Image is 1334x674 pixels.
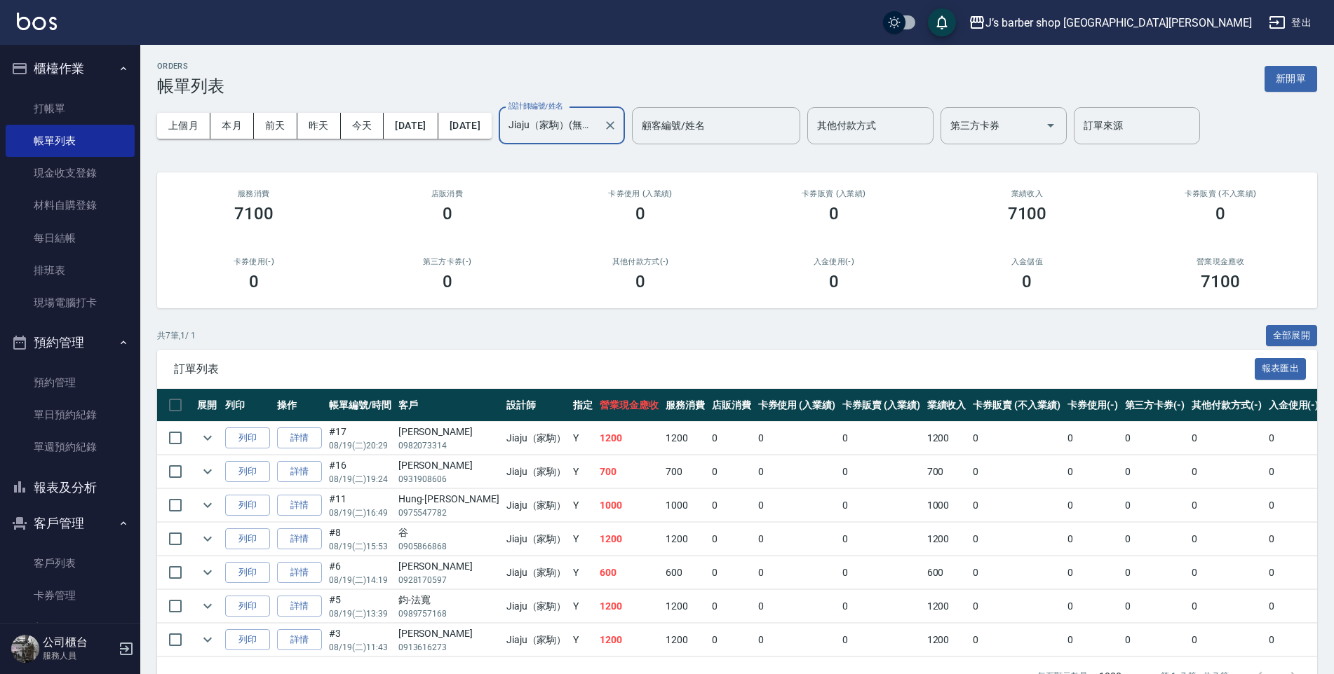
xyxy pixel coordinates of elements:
[1188,624,1265,656] td: 0
[755,389,840,422] th: 卡券使用 (入業績)
[924,556,970,589] td: 600
[1265,590,1323,623] td: 0
[1064,422,1121,455] td: 0
[157,329,196,342] p: 共 7 筆, 1 / 1
[570,556,596,589] td: Y
[1121,489,1189,522] td: 0
[277,427,322,449] a: 詳情
[708,489,755,522] td: 0
[443,204,452,223] h3: 0
[1201,272,1240,291] h3: 7100
[570,624,596,656] td: Y
[157,76,224,96] h3: 帳單列表
[839,624,924,656] td: 0
[596,489,662,522] td: 1000
[570,422,596,455] td: Y
[398,507,499,519] p: 0975547782
[1064,489,1121,522] td: 0
[225,596,270,617] button: 列印
[277,562,322,584] a: 詳情
[1265,523,1323,556] td: 0
[839,455,924,488] td: 0
[924,590,970,623] td: 1200
[662,422,708,455] td: 1200
[1064,556,1121,589] td: 0
[1265,556,1323,589] td: 0
[329,473,391,486] p: 08/19 (二) 19:24
[225,495,270,516] button: 列印
[6,324,135,361] button: 預約管理
[197,495,218,516] button: expand row
[398,540,499,553] p: 0905866868
[969,455,1063,488] td: 0
[508,101,563,111] label: 設計師編號/姓名
[839,489,924,522] td: 0
[963,8,1258,37] button: J’s barber shop [GEOGRAPHIC_DATA][PERSON_NAME]
[969,590,1063,623] td: 0
[6,505,135,542] button: 客戶管理
[254,113,297,139] button: 前天
[596,422,662,455] td: 1200
[157,113,210,139] button: 上個月
[329,574,391,586] p: 08/19 (二) 14:19
[174,257,334,266] h2: 卡券使用(-)
[6,125,135,157] a: 帳單列表
[398,559,499,574] div: [PERSON_NAME]
[708,523,755,556] td: 0
[225,528,270,550] button: 列印
[1188,455,1265,488] td: 0
[570,523,596,556] td: Y
[924,624,970,656] td: 1200
[503,389,570,422] th: 設計師
[1022,272,1032,291] h3: 0
[43,649,114,662] p: 服務人員
[1188,590,1265,623] td: 0
[662,624,708,656] td: 1200
[1064,455,1121,488] td: 0
[325,389,395,422] th: 帳單編號/時間
[1265,66,1317,92] button: 新開單
[755,489,840,522] td: 0
[325,422,395,455] td: #17
[398,425,499,439] div: [PERSON_NAME]
[708,590,755,623] td: 0
[503,422,570,455] td: Jiaju（家駒）
[969,523,1063,556] td: 0
[194,389,222,422] th: 展開
[6,431,135,463] a: 單週預約紀錄
[398,641,499,654] p: 0913616273
[1064,389,1121,422] th: 卡券使用(-)
[596,455,662,488] td: 700
[197,461,218,482] button: expand row
[570,389,596,422] th: 指定
[1263,10,1317,36] button: 登出
[755,556,840,589] td: 0
[329,439,391,452] p: 08/19 (二) 20:29
[234,204,274,223] h3: 7100
[1121,455,1189,488] td: 0
[570,590,596,623] td: Y
[398,593,499,607] div: 鈞-法寬
[277,495,322,516] a: 詳情
[398,607,499,620] p: 0989757168
[277,461,322,483] a: 詳情
[503,455,570,488] td: Jiaju（家駒）
[6,579,135,612] a: 卡券管理
[839,389,924,422] th: 卡券販賣 (入業績)
[662,489,708,522] td: 1000
[503,590,570,623] td: Jiaju（家駒）
[662,590,708,623] td: 1200
[1039,114,1062,137] button: Open
[398,525,499,540] div: 谷
[635,272,645,291] h3: 0
[17,13,57,30] img: Logo
[398,473,499,486] p: 0931908606
[985,14,1252,32] div: J’s barber shop [GEOGRAPHIC_DATA][PERSON_NAME]
[277,629,322,651] a: 詳情
[1121,422,1189,455] td: 0
[754,189,914,198] h2: 卡券販賣 (入業績)
[708,455,755,488] td: 0
[928,8,956,36] button: save
[197,427,218,448] button: expand row
[398,439,499,452] p: 0982073314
